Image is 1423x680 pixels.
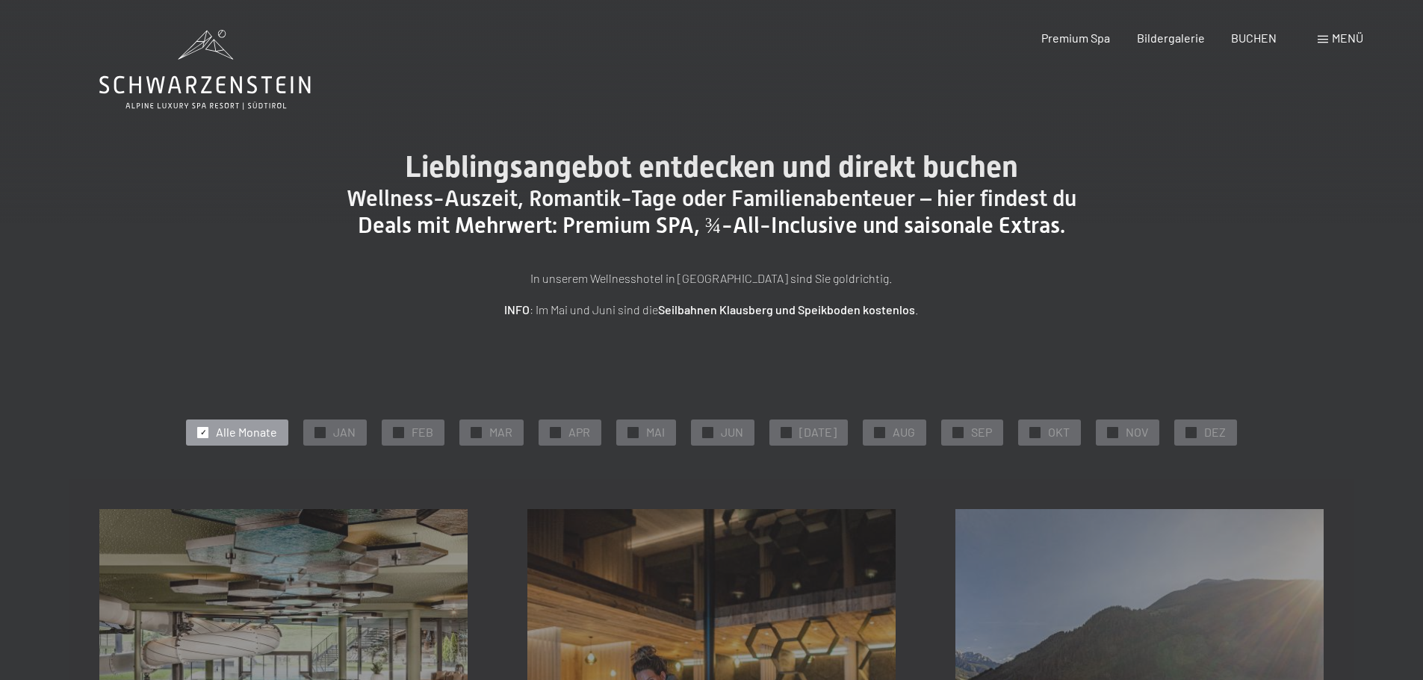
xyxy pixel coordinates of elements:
span: NOV [1126,424,1148,440]
a: Premium Spa [1041,31,1110,45]
span: ✓ [474,427,480,437]
span: SEP [971,424,992,440]
span: ✓ [630,427,636,437]
span: JUN [721,424,743,440]
span: FEB [412,424,433,440]
span: MAR [489,424,512,440]
span: ✓ [317,427,323,437]
span: OKT [1048,424,1070,440]
span: DEZ [1204,424,1226,440]
p: : Im Mai und Juni sind die . [338,300,1085,319]
span: ✓ [200,427,206,437]
a: Bildergalerie [1137,31,1205,45]
span: ✓ [1032,427,1038,437]
span: APR [568,424,590,440]
span: ✓ [1110,427,1116,437]
span: JAN [333,424,356,440]
span: ✓ [396,427,402,437]
span: ✓ [955,427,961,437]
span: ✓ [705,427,711,437]
span: ✓ [784,427,790,437]
span: Wellness-Auszeit, Romantik-Tage oder Familienabenteuer – hier findest du Deals mit Mehrwert: Prem... [347,185,1076,238]
span: AUG [893,424,915,440]
span: ✓ [553,427,559,437]
span: Alle Monate [216,424,277,440]
strong: INFO [504,302,530,316]
span: Menü [1332,31,1363,45]
span: [DATE] [799,424,837,440]
span: ✓ [877,427,883,437]
strong: Seilbahnen Klausberg und Speikboden kostenlos [658,302,915,316]
span: Lieblingsangebot entdecken und direkt buchen [405,149,1018,184]
p: In unserem Wellnesshotel in [GEOGRAPHIC_DATA] sind Sie goldrichtig. [338,269,1085,288]
a: BUCHEN [1231,31,1277,45]
span: MAI [646,424,665,440]
span: ✓ [1188,427,1194,437]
